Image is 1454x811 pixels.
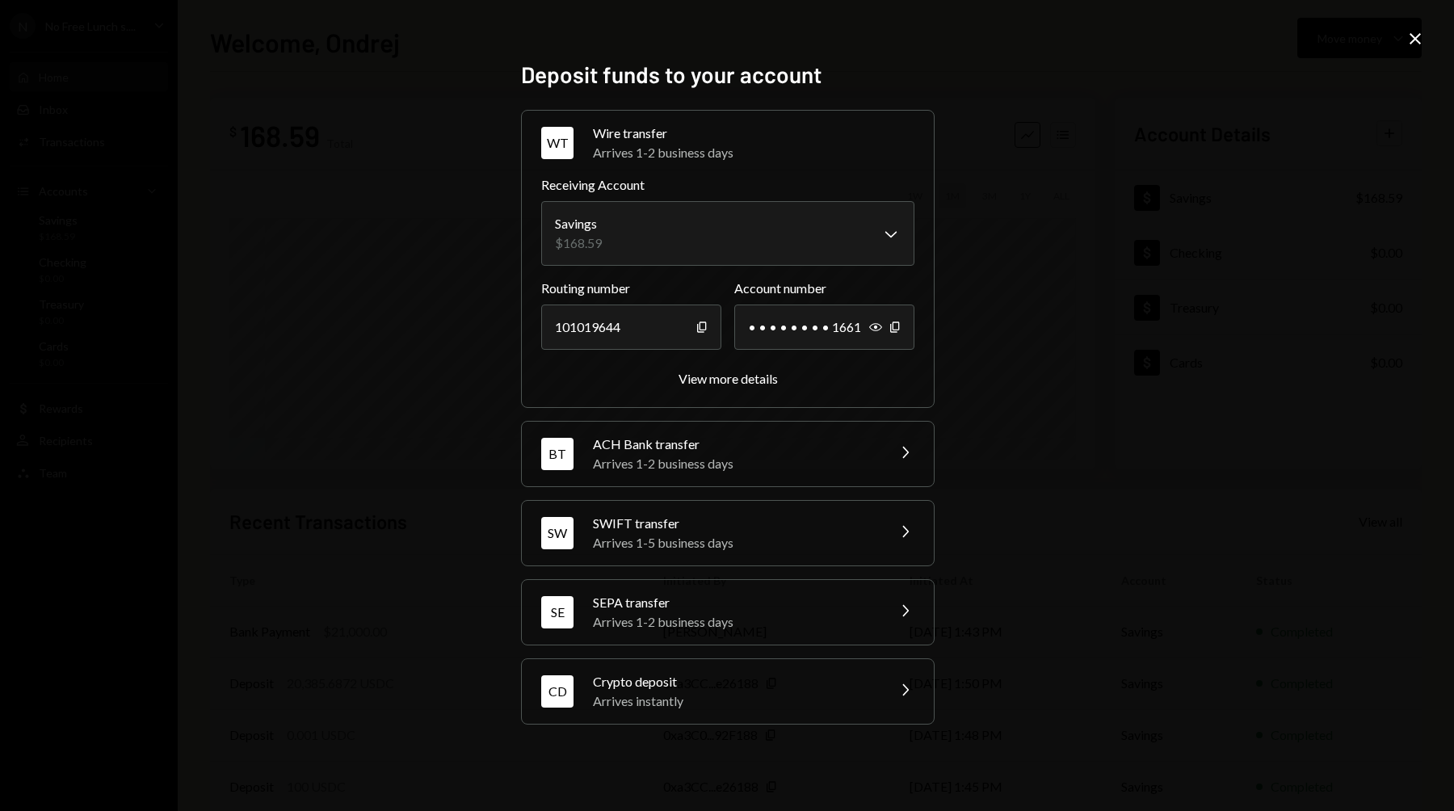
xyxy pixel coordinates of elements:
div: SW [541,517,574,549]
div: Crypto deposit [593,672,876,691]
div: SE [541,596,574,628]
label: Account number [734,279,914,298]
div: SEPA transfer [593,593,876,612]
div: 101019644 [541,305,721,350]
div: View more details [679,371,778,386]
button: SESEPA transferArrives 1-2 business days [522,580,934,645]
label: Routing number [541,279,721,298]
div: Arrives 1-2 business days [593,612,876,632]
div: SWIFT transfer [593,514,876,533]
h2: Deposit funds to your account [521,59,933,90]
div: Arrives instantly [593,691,876,711]
button: BTACH Bank transferArrives 1-2 business days [522,422,934,486]
button: View more details [679,371,778,388]
div: Arrives 1-2 business days [593,454,876,473]
div: WT [541,127,574,159]
div: BT [541,438,574,470]
div: • • • • • • • • 1661 [734,305,914,350]
div: Arrives 1-5 business days [593,533,876,553]
div: Arrives 1-2 business days [593,143,914,162]
button: WTWire transferArrives 1-2 business days [522,111,934,175]
button: CDCrypto depositArrives instantly [522,659,934,724]
div: Wire transfer [593,124,914,143]
div: ACH Bank transfer [593,435,876,454]
div: CD [541,675,574,708]
button: SWSWIFT transferArrives 1-5 business days [522,501,934,565]
label: Receiving Account [541,175,914,195]
button: Receiving Account [541,201,914,266]
div: WTWire transferArrives 1-2 business days [541,175,914,388]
